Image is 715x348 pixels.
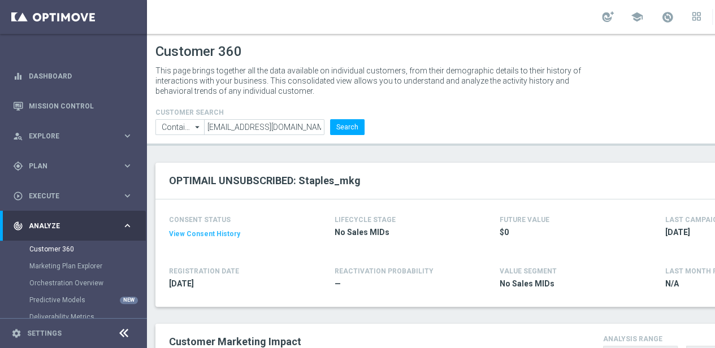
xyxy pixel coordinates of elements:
[29,262,118,271] a: Marketing Plan Explorer
[13,161,23,171] i: gps_fixed
[13,161,122,171] div: Plan
[169,267,239,275] h4: REGISTRATION DATE
[12,192,133,201] button: play_circle_outline Execute keyboard_arrow_right
[13,221,23,231] i: track_changes
[335,216,396,224] h4: LIFECYCLE STAGE
[169,229,240,239] button: View Consent History
[631,11,643,23] span: school
[29,308,146,325] div: Deliverability Metrics
[335,267,434,275] span: REACTIVATION PROBABILITY
[122,160,133,171] i: keyboard_arrow_right
[155,108,365,116] h4: CUSTOMER SEARCH
[12,132,133,141] button: person_search Explore keyboard_arrow_right
[120,297,138,304] div: NEW
[12,221,133,230] button: track_changes Analyze keyboard_arrow_right
[500,279,632,289] span: No Sales MIDs
[335,227,467,238] span: No Sales MIDs
[13,91,133,121] div: Mission Control
[11,328,21,338] i: settings
[169,174,361,188] h2: OPTIMAIL UNSUBSCRIBED: Staples_mkg
[29,91,133,121] a: Mission Control
[29,133,122,140] span: Explore
[12,102,133,111] button: Mission Control
[204,119,324,135] input: Enter CID, Email, name or phone
[169,216,301,224] h4: CONSENT STATUS
[122,190,133,201] i: keyboard_arrow_right
[13,191,122,201] div: Execute
[29,275,146,292] div: Orchestration Overview
[29,61,133,91] a: Dashboard
[27,330,62,337] a: Settings
[500,227,632,238] span: $0
[12,162,133,171] button: gps_fixed Plan keyboard_arrow_right
[29,241,146,258] div: Customer 360
[29,258,146,275] div: Marketing Plan Explorer
[192,120,203,134] i: arrow_drop_down
[13,71,23,81] i: equalizer
[122,130,133,141] i: keyboard_arrow_right
[13,191,23,201] i: play_circle_outline
[13,131,23,141] i: person_search
[29,295,118,304] a: Predictive Models
[29,245,118,254] a: Customer 360
[29,292,146,308] div: Predictive Models
[13,131,122,141] div: Explore
[335,279,467,289] span: —
[155,66,591,96] p: This page brings together all the data available on individual customers, from their demographic ...
[155,119,204,135] input: Contains
[500,267,557,275] h4: VALUE SEGMENT
[29,223,122,229] span: Analyze
[122,220,133,231] i: keyboard_arrow_right
[29,193,122,199] span: Execute
[29,312,118,321] a: Deliverability Metrics
[29,163,122,169] span: Plan
[500,216,549,224] h4: FUTURE VALUE
[12,72,133,81] button: equalizer Dashboard
[13,221,122,231] div: Analyze
[13,61,133,91] div: Dashboard
[169,279,301,289] span: 2019-01-01
[29,279,118,288] a: Orchestration Overview
[330,119,365,135] button: Search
